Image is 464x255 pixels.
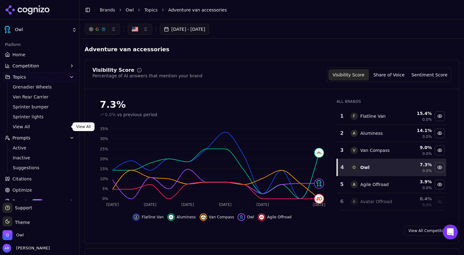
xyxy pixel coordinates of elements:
a: Topics [144,7,158,13]
img: owl [315,179,323,188]
tr: 4OOwl7.3%0.0%Hide owl data [337,159,446,176]
tr: 2AAluminess14.1%0.0%Hide aluminess data [337,125,446,142]
a: Home [2,50,77,60]
div: Aluminess [360,130,383,136]
a: Optimize [2,185,77,195]
tspan: 20% [100,157,108,161]
a: Owl [126,7,134,13]
span: Aluminess [177,215,196,220]
img: agile offroad [259,215,264,220]
span: vs previous period [117,112,157,118]
tspan: 35% [100,127,108,131]
button: Hide agile offroad data [435,180,445,189]
div: 14.1 % [404,127,432,134]
span: F [350,112,358,120]
button: Topics [2,72,77,82]
tr: 1FFlatline Van15.4%0.0%Hide flatline van data [337,108,446,125]
tspan: 25% [100,147,108,151]
img: United States [132,26,138,32]
a: Sprinter lights [10,112,69,121]
div: 4 [340,164,344,171]
span: Van Compass [209,215,234,220]
button: Competition [2,61,77,71]
button: Show avatar offroad data [435,197,445,207]
div: Open Intercom Messenger [443,225,458,239]
span: A [350,130,358,137]
span: V [350,147,358,154]
div: Percentage of AI answers that mention your brand [92,73,202,79]
div: 0.4 % [404,196,432,202]
span: Prompts [12,135,30,141]
span: Inactive [13,155,67,161]
img: aluminess [169,215,174,220]
span: Reports [12,198,29,204]
div: Agile Offroad [360,181,389,188]
span: Suggestions [13,165,67,171]
span: Owl [247,215,254,220]
span: Van Rear Carrier [13,94,67,100]
span: Sprinter bumper [13,104,67,110]
a: Citations [2,174,77,184]
tspan: 15% [100,167,108,171]
img: Owl [2,25,12,35]
button: [DATE] - [DATE] [160,24,209,35]
span: Owl [15,27,69,33]
span: Competition [12,63,39,69]
img: owl [239,215,244,220]
span: View All [13,124,67,130]
div: 9.0 % [404,144,432,151]
div: 7.3% [100,99,324,110]
tspan: 5% [102,187,108,191]
tspan: 0% [102,197,108,201]
a: Grenadier Wheels [10,83,69,91]
div: Flatline Van [360,113,386,119]
div: Platform [2,40,77,50]
span: Adventure van accessories [85,45,169,54]
img: agile offroad [315,194,323,203]
tspan: [DATE] [181,203,194,207]
button: Hide agile offroad data [258,213,291,221]
span: 0.0% [422,134,432,139]
nav: breadcrumb [100,7,447,13]
span: Owl [16,232,24,238]
a: Sprinter bumper [10,102,69,111]
button: Share of Voice [369,69,409,80]
tspan: [DATE] [257,203,269,207]
a: View All Competitors [404,226,451,236]
div: 3.9 % [404,179,432,185]
a: Inactive [10,153,69,162]
img: Owl [2,230,12,240]
span: Flatline Van [142,215,164,220]
button: Prompts [2,133,77,143]
tspan: [DATE] [219,203,232,207]
tspan: 10% [100,177,108,181]
div: 2 [340,130,344,137]
a: Suggestions [10,163,69,172]
tspan: [DATE] [144,203,156,207]
span: 0.0% [422,203,432,207]
span: A [350,181,358,188]
button: Hide aluminess data [167,213,196,221]
div: Data table [336,108,446,210]
button: Sentiment Score [409,69,450,80]
img: aluminess [315,148,323,157]
span: Citations [12,176,32,182]
tr: 5AAgile Offroad3.9%0.0%Hide agile offroad data [337,176,446,193]
button: Hide van compass data [435,145,445,155]
span: Adventure van accessories [168,7,227,13]
span: 0.0% [422,117,432,122]
tr: 6AAvatar Offroad0.4%0.0%Show avatar offroad data [337,193,446,210]
div: All Brands [336,99,446,104]
tspan: [DATE] [106,203,119,207]
span: BETA [32,199,43,203]
tspan: [DATE] [313,203,326,207]
button: Hide aluminess data [435,128,445,138]
button: Hide flatline van data [435,111,445,121]
button: Hide owl data [238,213,254,221]
span: Topics [13,74,26,80]
img: van compass [201,215,206,220]
span: Grenadier Wheels [13,84,67,90]
span: Support [12,205,32,211]
span: Optimize [12,187,32,193]
div: Visibility Score [92,68,134,73]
